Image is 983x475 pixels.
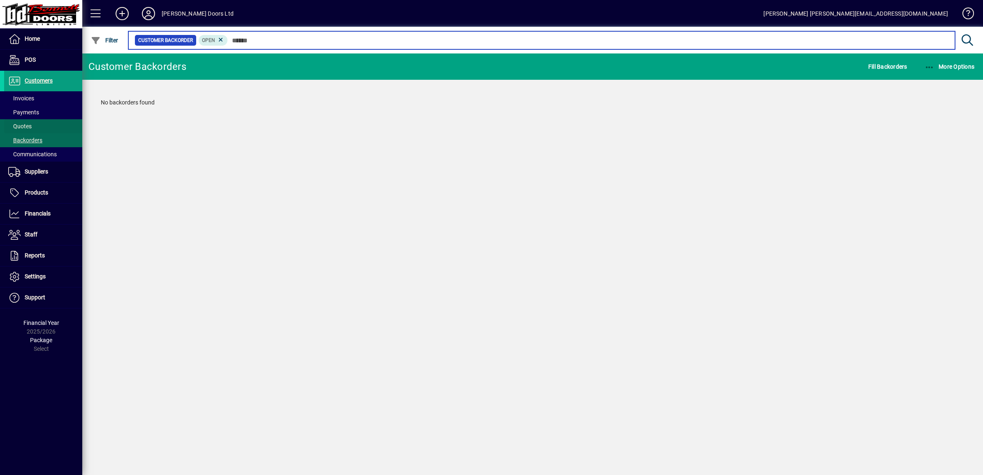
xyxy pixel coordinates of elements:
[25,210,51,217] span: Financials
[25,231,37,238] span: Staff
[868,60,907,73] span: Fill Backorders
[199,35,228,46] mat-chip: Completion Status: Open
[4,204,82,224] a: Financials
[25,294,45,301] span: Support
[4,105,82,119] a: Payments
[4,287,82,308] a: Support
[25,189,48,196] span: Products
[89,33,121,48] button: Filter
[8,151,57,158] span: Communications
[4,225,82,245] a: Staff
[4,147,82,161] a: Communications
[4,162,82,182] a: Suppliers
[956,2,973,28] a: Knowledge Base
[925,63,975,70] span: More Options
[138,36,193,44] span: Customer Backorder
[25,56,36,63] span: POS
[88,60,186,73] div: Customer Backorders
[30,337,52,343] span: Package
[25,77,53,84] span: Customers
[4,50,82,70] a: POS
[4,91,82,105] a: Invoices
[25,168,48,175] span: Suppliers
[4,183,82,203] a: Products
[25,273,46,280] span: Settings
[109,6,135,21] button: Add
[4,246,82,266] a: Reports
[866,59,909,74] button: Fill Backorders
[4,29,82,49] a: Home
[25,252,45,259] span: Reports
[8,95,34,102] span: Invoices
[8,123,32,130] span: Quotes
[93,90,973,115] div: No backorders found
[8,109,39,116] span: Payments
[135,6,162,21] button: Profile
[8,137,42,144] span: Backorders
[4,119,82,133] a: Quotes
[763,7,948,20] div: [PERSON_NAME] [PERSON_NAME][EMAIL_ADDRESS][DOMAIN_NAME]
[25,35,40,42] span: Home
[23,320,59,326] span: Financial Year
[4,133,82,147] a: Backorders
[923,59,977,74] button: More Options
[91,37,118,44] span: Filter
[202,37,215,43] span: Open
[162,7,234,20] div: [PERSON_NAME] Doors Ltd
[4,266,82,287] a: Settings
